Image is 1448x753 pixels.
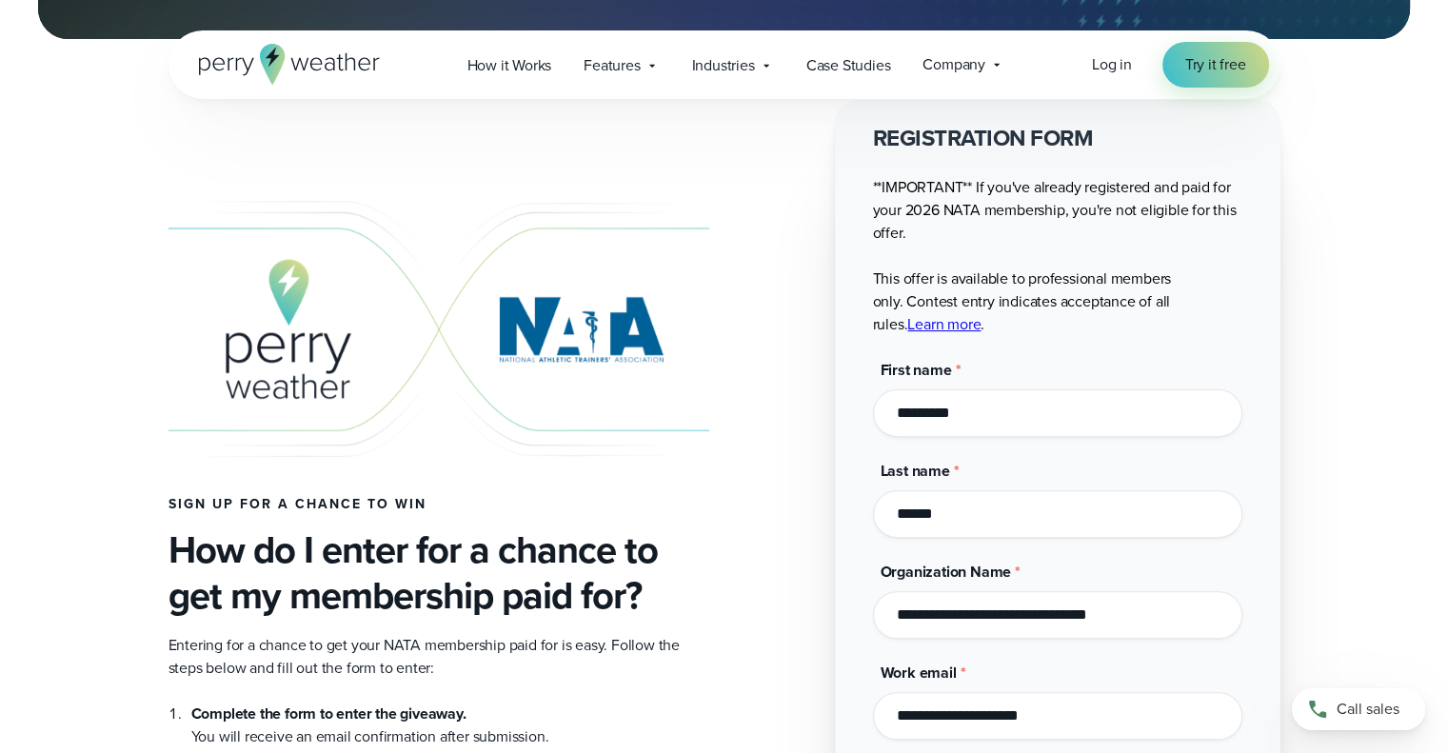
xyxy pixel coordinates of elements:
[806,54,891,77] span: Case Studies
[584,54,640,77] span: Features
[169,497,709,512] h4: Sign up for a chance to win
[881,460,950,482] span: Last name
[1092,53,1132,76] a: Log in
[1292,688,1425,730] a: Call sales
[191,703,466,724] strong: Complete the form to enter the giveaway.
[873,121,1094,155] strong: REGISTRATION FORM
[873,176,1242,336] p: **IMPORTANT** If you've already registered and paid for your 2026 NATA membership, you're not eli...
[451,46,568,85] a: How it Works
[881,662,957,684] span: Work email
[1162,42,1269,88] a: Try it free
[1337,698,1399,721] span: Call sales
[1092,53,1132,75] span: Log in
[169,527,709,619] h3: How do I enter for a chance to get my membership paid for?
[922,53,985,76] span: Company
[881,561,1012,583] span: Organization Name
[907,313,981,335] a: Learn more
[169,634,709,680] p: Entering for a chance to get your NATA membership paid for is easy. Follow the steps below and fi...
[692,54,755,77] span: Industries
[790,46,907,85] a: Case Studies
[881,359,952,381] span: First name
[1185,53,1246,76] span: Try it free
[191,703,709,748] li: You will receive an email confirmation after submission.
[467,54,552,77] span: How it Works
